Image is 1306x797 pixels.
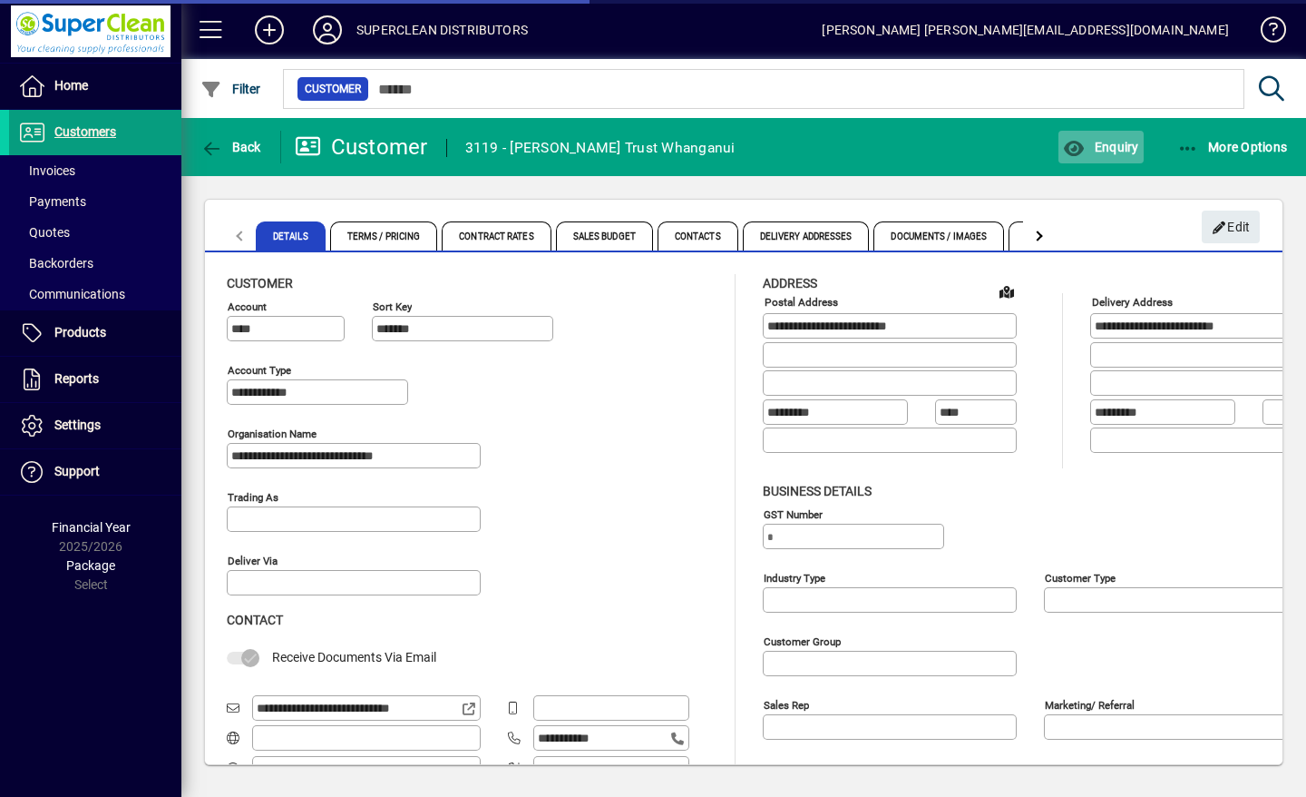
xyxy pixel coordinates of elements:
[9,248,181,279] a: Backorders
[658,221,738,251] span: Contacts
[763,276,817,290] span: Address
[442,221,551,251] span: Contract Rates
[764,762,804,774] mat-label: Manager
[256,221,326,251] span: Details
[181,131,281,163] app-page-header-button: Back
[9,449,181,495] a: Support
[228,555,278,567] mat-label: Deliver via
[1202,211,1260,243] button: Edit
[18,287,125,301] span: Communications
[9,217,181,248] a: Quotes
[18,194,86,209] span: Payments
[1177,140,1288,154] span: More Options
[743,221,870,251] span: Delivery Addresses
[764,507,823,520] mat-label: GST Number
[822,15,1229,44] div: [PERSON_NAME] [PERSON_NAME][EMAIL_ADDRESS][DOMAIN_NAME]
[1045,571,1116,584] mat-label: Customer type
[873,221,1004,251] span: Documents / Images
[18,225,70,240] span: Quotes
[9,310,181,356] a: Products
[9,186,181,217] a: Payments
[228,364,291,377] mat-label: Account Type
[200,140,261,154] span: Back
[1045,762,1077,774] mat-label: Region
[200,82,261,96] span: Filter
[18,163,75,178] span: Invoices
[1173,131,1292,163] button: More Options
[9,403,181,448] a: Settings
[356,15,528,44] div: SUPERCLEAN DISTRIBUTORS
[228,300,267,313] mat-label: Account
[54,464,100,478] span: Support
[9,64,181,109] a: Home
[373,300,412,313] mat-label: Sort key
[54,124,116,139] span: Customers
[227,276,293,290] span: Customer
[228,491,278,504] mat-label: Trading as
[764,571,825,584] mat-label: Industry type
[66,558,115,573] span: Package
[9,155,181,186] a: Invoices
[298,14,356,46] button: Profile
[227,613,283,627] span: Contact
[9,279,181,310] a: Communications
[228,428,317,440] mat-label: Organisation name
[52,520,131,535] span: Financial Year
[240,14,298,46] button: Add
[556,221,653,251] span: Sales Budget
[196,73,266,105] button: Filter
[305,80,361,98] span: Customer
[1247,4,1283,63] a: Knowledge Base
[992,277,1021,306] a: View on map
[764,635,841,647] mat-label: Customer group
[54,371,99,386] span: Reports
[54,78,88,93] span: Home
[763,484,872,498] span: Business details
[295,133,428,162] div: Customer
[196,131,266,163] button: Back
[330,221,438,251] span: Terms / Pricing
[1045,698,1135,711] mat-label: Marketing/ Referral
[18,256,93,271] span: Backorders
[1009,221,1110,251] span: Custom Fields
[1212,212,1251,242] span: Edit
[764,698,809,711] mat-label: Sales rep
[9,357,181,402] a: Reports
[1063,140,1138,154] span: Enquiry
[1058,131,1143,163] button: Enquiry
[272,650,436,664] span: Receive Documents Via Email
[54,418,101,432] span: Settings
[54,325,106,339] span: Products
[465,133,736,162] div: 3119 - [PERSON_NAME] Trust Whanganui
